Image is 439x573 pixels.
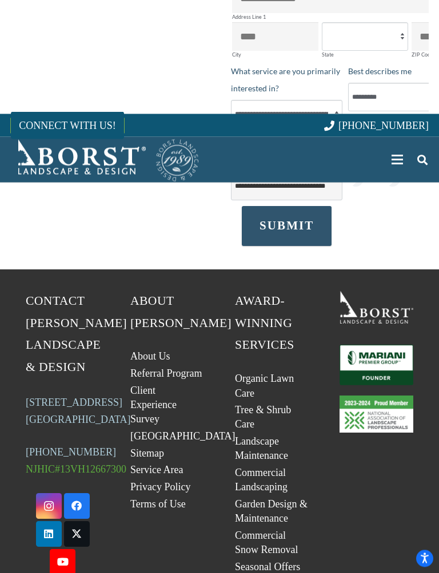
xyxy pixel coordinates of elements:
span: About [PERSON_NAME] [130,294,232,330]
a: Client Experience Survey [130,385,177,425]
a: Commercial Landscaping [235,467,288,493]
a: Sitemap [130,448,164,459]
a: X [64,522,90,547]
a: Landscape Maintenance [235,436,288,462]
a: Privacy Policy [130,482,191,493]
a: Service Area [130,465,183,476]
a: Mariani_Badge_Full_Founder [340,345,413,386]
span: NJHIC#13VH12667300 [26,464,126,475]
a: Facebook [64,494,90,519]
select: How did you hear about [PERSON_NAME]?* [231,172,342,200]
span: [PHONE_NUMBER] [338,120,429,131]
a: LinkedIn [36,522,62,547]
a: Borst-Logo [10,137,200,183]
a: Seasonal Offers [235,562,300,573]
a: [STREET_ADDRESS][GEOGRAPHIC_DATA] [26,397,131,426]
span: Best describes me [348,67,412,76]
a: Instagram [36,494,62,519]
span: What service are you primarily interested in? [231,67,340,94]
a: 23-24_Proud_Member_logo [340,396,413,433]
a: About Us [130,351,170,362]
a: [PHONE_NUMBER] [26,447,116,458]
select: What service are you primarily interested in? [231,100,342,129]
a: CONNECT WITH US! [11,112,123,139]
a: Organic Lawn Care [235,373,294,399]
a: 19BorstLandscape_Logo_W [340,290,413,324]
button: SUBMIT [242,207,332,247]
span: Contact [PERSON_NAME] Landscape & Design [26,294,127,375]
a: [GEOGRAPHIC_DATA] [130,431,236,442]
a: Tree & Shrub Care [235,405,291,430]
label: State [322,53,408,58]
span: Award-Winning Services [235,294,294,353]
a: Garden Design & Maintenance [235,499,308,524]
a: [PHONE_NUMBER] [324,120,429,131]
a: Terms of Use [130,499,186,510]
a: Menu [384,146,412,174]
a: Search [411,146,434,174]
a: Referral Program [130,368,202,380]
a: Commercial Snow Removal [235,530,298,556]
label: City [232,53,318,58]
